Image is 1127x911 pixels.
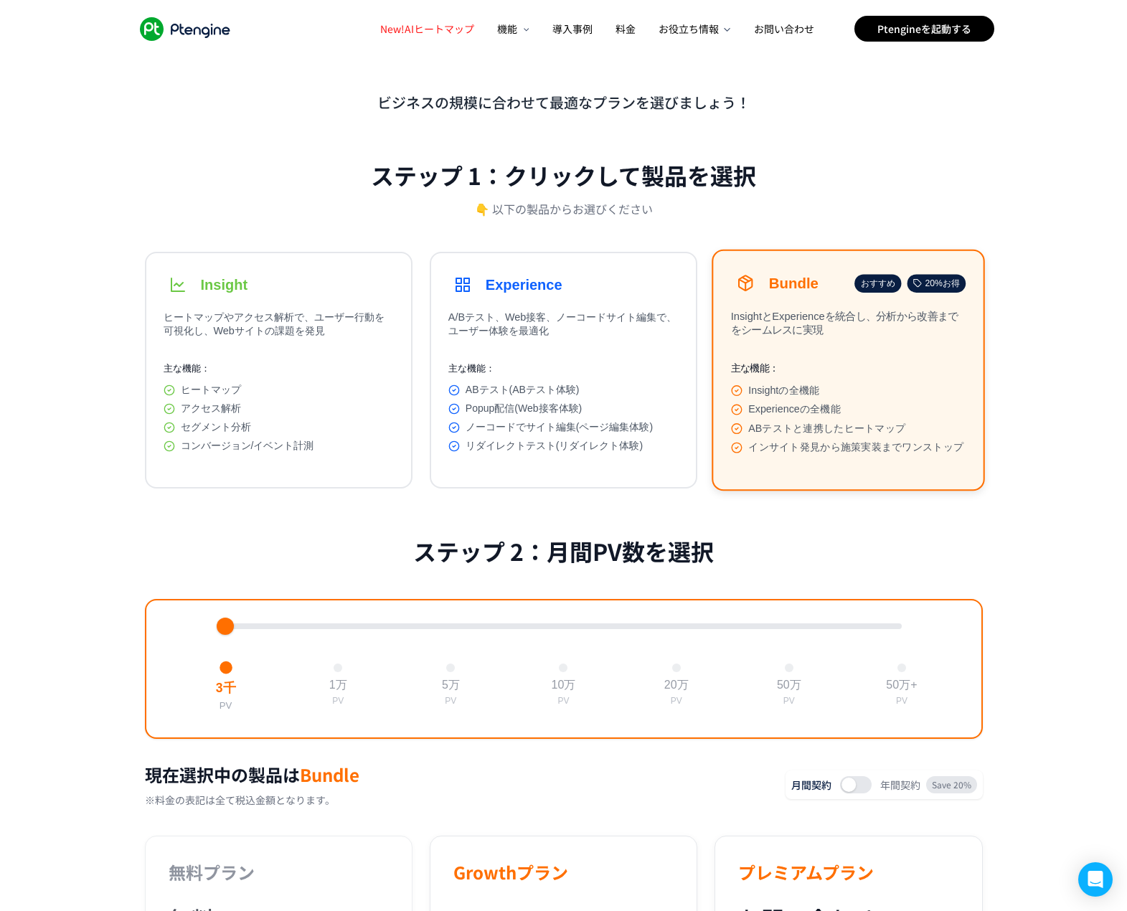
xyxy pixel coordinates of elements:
h3: プレミアムプラン [738,859,958,884]
span: ABテストと連携したヒートマップ [748,422,905,435]
span: Save 20% [926,776,977,793]
p: InsightとExperienceを統合し、分析から改善までをシームレスに実現 [731,309,966,344]
span: Experienceの全機能 [748,403,841,416]
p: ※料金の表記は全て税込金額となります。 [145,793,763,807]
span: 機能 [497,22,520,36]
a: Ptengineを起動する [854,16,994,42]
div: 50万 [777,678,801,693]
p: ヒートマップやアクセス解析で、ユーザー行動を可視化し、Webサイトの課題を発見 [164,311,394,345]
p: 👇 以下の製品からお選びください [475,200,653,217]
span: 料金 [616,22,636,36]
button: Bundleおすすめ20%お得InsightとExperienceを統合し、分析から改善までをシームレスに実現主な機能：Insightの全機能Experienceの全機能ABテストと連携したヒー... [712,250,985,491]
span: AIヒートマップ [380,22,474,36]
div: 20%お得 [907,274,966,293]
button: ExperienceA/Bテスト、Web接客、ノーコードサイト編集で、ユーザー体験を最適化主な機能：ABテスト(ABテスト体験)Popup配信(Web接客体験)ノーコードでサイト編集(ページ編集... [430,252,697,488]
div: 10万 [552,678,576,693]
h2: ステップ 2：月間PV数を選択 [413,534,714,567]
h2: ステップ 1：クリックして製品を選択 [371,159,756,192]
span: お役立ち情報 [659,22,720,36]
div: 1万 [329,678,347,693]
span: Insightの全機能 [748,384,819,397]
span: ヒートマップ [181,384,241,397]
div: 5万 [442,678,460,693]
span: コンバージョン/イベント計測 [181,440,314,453]
button: 1万PV [324,658,353,712]
div: PV [445,696,456,706]
div: PV [671,696,682,706]
div: Open Intercom Messenger [1078,862,1113,897]
span: アクセス解析 [181,402,241,415]
h3: Insight [201,277,248,293]
span: Bundle [300,762,359,787]
span: 月間契約 [791,778,831,792]
button: 3千PV [209,655,242,717]
div: PV [332,696,344,706]
button: 20万PV [659,658,694,712]
div: PV [557,696,569,706]
span: インサイト発見から施策実装までワンストップ [748,441,963,454]
h3: 無料プラン [169,859,389,884]
h3: Experience [486,277,562,293]
button: 5万PV [436,658,466,712]
button: 10万PV [546,658,582,712]
div: PV [783,696,795,706]
div: 3千 [215,680,235,697]
span: 導入事例 [552,22,593,36]
span: リダイレクトテスト(リダイレクト体験) [466,440,643,453]
h3: Growthプラン [453,859,674,884]
span: 年間契約 [880,778,920,792]
p: 主な機能： [731,362,966,375]
p: A/Bテスト、Web接客、ノーコードサイト編集で、ユーザー体験を最適化 [448,311,679,345]
div: おすすめ [855,274,902,293]
button: 50万+PV [880,658,923,712]
h3: Bundle [769,275,819,291]
h2: 現在選択中の製品は [145,762,763,787]
button: 50万PV [771,658,807,712]
span: ノーコードでサイト編集(ページ編集体験) [466,421,653,434]
button: Insightヒートマップやアクセス解析で、ユーザー行動を可視化し、Webサイトの課題を発見主な機能：ヒートマップアクセス解析セグメント分析コンバージョン/イベント計測 [145,252,412,488]
span: New! [380,22,405,36]
span: お問い合わせ [754,22,814,36]
p: 主な機能： [448,362,679,375]
span: ABテスト(ABテスト体験) [466,384,580,397]
div: 20万 [664,678,689,693]
span: セグメント分析 [181,421,251,434]
div: PV [896,696,907,706]
p: ビジネスの規模に合わせて最適なプランを選びましょう！ [145,92,983,113]
p: 主な機能： [164,362,394,375]
div: PV [219,700,232,711]
div: 50万+ [886,678,917,693]
span: Popup配信(Web接客体験) [466,402,582,415]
